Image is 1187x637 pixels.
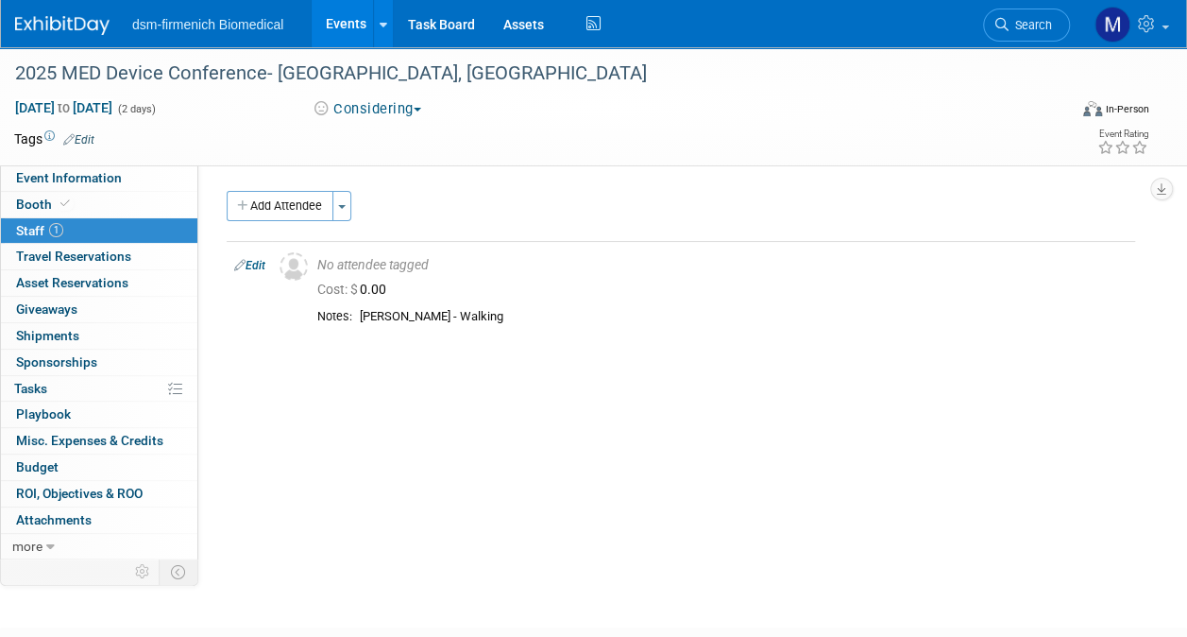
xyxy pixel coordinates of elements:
[1,192,197,217] a: Booth
[15,16,110,35] img: ExhibitDay
[160,560,198,584] td: Toggle Event Tabs
[280,252,308,281] img: Unassigned-User-Icon.png
[1105,102,1149,116] div: In-Person
[1,218,197,244] a: Staff1
[234,259,265,272] a: Edit
[1,508,197,533] a: Attachments
[317,257,1128,274] div: No attendee tagged
[16,301,77,317] span: Giveaways
[305,99,429,119] button: Considering
[1,481,197,507] a: ROI, Objectives & ROO
[1,270,197,296] a: Asset Reservations
[49,223,63,237] span: 1
[16,486,143,501] span: ROI, Objectives & ROO
[317,282,394,297] span: 0.00
[127,560,160,584] td: Personalize Event Tab Strip
[16,275,128,290] span: Asset Reservations
[1097,129,1148,139] div: Event Rating
[1,350,197,375] a: Sponsorships
[317,309,352,324] div: Notes:
[1,534,197,560] a: more
[1083,101,1102,116] img: Format-Inperson.png
[14,381,47,396] span: Tasks
[63,133,94,146] a: Edit
[1,244,197,269] a: Travel Reservations
[16,223,63,238] span: Staff
[984,98,1149,127] div: Event Format
[227,191,333,221] button: Add Attendee
[1,455,197,480] a: Budget
[1,297,197,322] a: Giveaways
[983,9,1070,42] a: Search
[1,323,197,349] a: Shipments
[16,249,131,264] span: Travel Reservations
[1009,18,1052,32] span: Search
[16,512,92,527] span: Attachments
[60,198,70,209] i: Booth reservation complete
[16,406,71,422] span: Playbook
[1,402,197,427] a: Playbook
[14,129,94,148] td: Tags
[16,197,74,212] span: Booth
[14,99,113,116] span: [DATE] [DATE]
[55,100,73,115] span: to
[132,17,283,32] span: dsm-firmenich Biomedical
[317,282,360,297] span: Cost: $
[116,103,156,115] span: (2 days)
[16,354,97,370] span: Sponsorships
[1,376,197,402] a: Tasks
[1,165,197,191] a: Event Information
[1094,7,1130,43] img: Melanie Davison
[360,309,1128,325] div: [PERSON_NAME] - Walking
[16,170,122,185] span: Event Information
[16,328,79,343] span: Shipments
[1,428,197,454] a: Misc. Expenses & Credits
[16,459,59,474] span: Budget
[16,433,163,448] span: Misc. Expenses & Credits
[8,57,1052,91] div: 2025 MED Device Conference- [GEOGRAPHIC_DATA], [GEOGRAPHIC_DATA]
[12,539,42,554] span: more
